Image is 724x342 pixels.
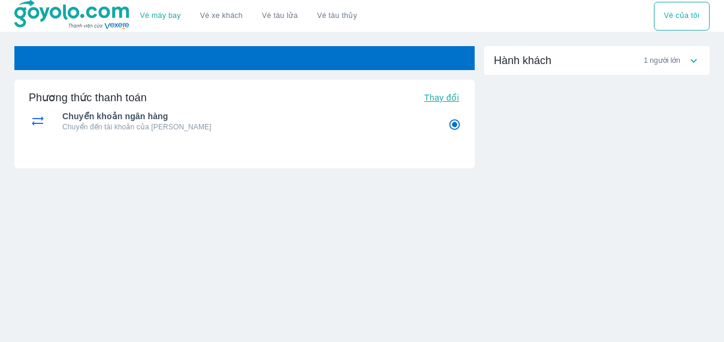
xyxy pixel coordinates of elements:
a: Vé xe khách [200,11,243,20]
a: Vé máy bay [140,11,181,20]
div: Hành khách1 người lớn [484,46,710,75]
img: Chuyển khoản ngân hàng [29,114,47,128]
button: Thay đổi [420,89,464,106]
button: Vé tàu thủy [307,2,367,31]
span: Hành khách [494,53,551,68]
span: Chuyển khoản ngân hàng [62,110,432,122]
button: Vé của tôi [654,2,710,31]
p: Chuyển đến tài khoản của [PERSON_NAME] [62,122,432,132]
span: 1 người lớn [644,56,680,65]
div: choose transportation mode [654,2,710,31]
h6: Phương thức thanh toán [29,90,147,105]
span: Thay đổi [424,93,459,102]
div: choose transportation mode [131,2,367,31]
a: Vé tàu lửa [252,2,307,31]
div: Chuyển khoản ngân hàngChuyển khoản ngân hàngChuyển đến tài khoản của [PERSON_NAME] [29,107,460,135]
